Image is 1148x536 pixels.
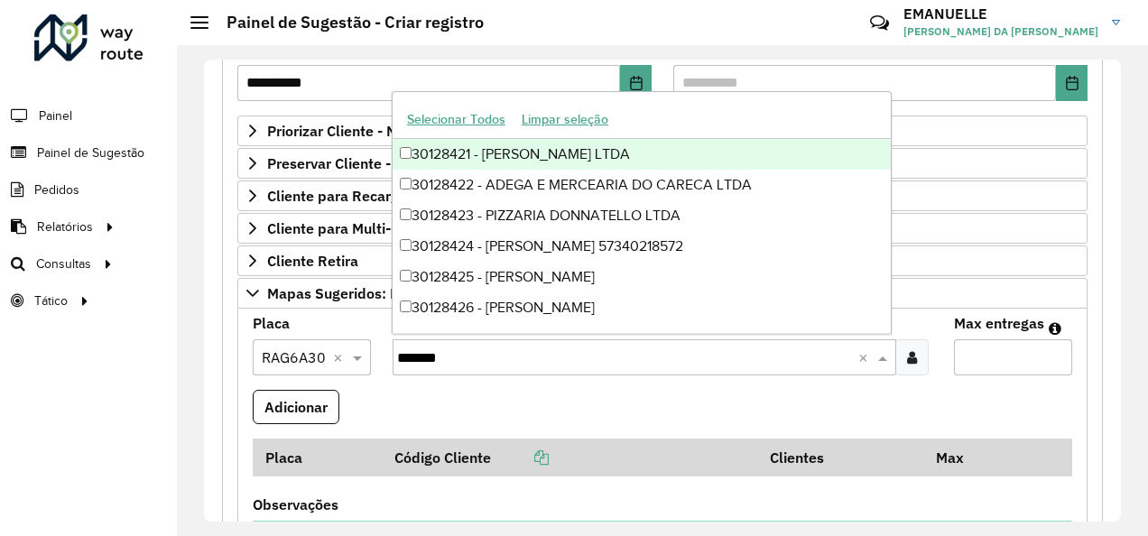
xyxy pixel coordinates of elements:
[267,254,358,268] span: Cliente Retira
[39,106,72,125] span: Painel
[758,439,923,476] th: Clientes
[393,170,891,200] div: 30128422 - ADEGA E MERCEARIA DO CARECA LTDA
[333,347,348,368] span: Clear all
[253,390,339,424] button: Adicionar
[903,5,1098,23] h3: EMANUELLE
[237,245,1088,276] a: Cliente Retira
[393,139,891,170] div: 30128421 - [PERSON_NAME] LTDA
[1049,321,1061,336] em: Máximo de clientes que serão colocados na mesma rota com os clientes informados
[491,448,549,467] a: Copiar
[903,23,1098,40] span: [PERSON_NAME] DA [PERSON_NAME]
[399,106,514,134] button: Selecionar Todos
[393,200,891,231] div: 30128423 - PIZZARIA DONNATELLO LTDA
[253,494,338,515] label: Observações
[37,143,144,162] span: Painel de Sugestão
[37,217,93,236] span: Relatórios
[36,254,91,273] span: Consultas
[858,347,874,368] span: Clear all
[393,292,891,323] div: 30128426 - [PERSON_NAME]
[393,231,891,262] div: 30128424 - [PERSON_NAME] 57340218572
[620,65,652,101] button: Choose Date
[954,312,1044,334] label: Max entregas
[923,439,995,476] th: Max
[237,116,1088,146] a: Priorizar Cliente - Não podem ficar no buffer
[392,91,892,334] ng-dropdown-panel: Options list
[253,312,290,334] label: Placa
[237,213,1088,244] a: Cliente para Multi-CDD/Internalização
[237,180,1088,211] a: Cliente para Recarga
[267,221,522,236] span: Cliente para Multi-CDD/Internalização
[267,156,634,171] span: Preservar Cliente - Devem ficar no buffer, não roteirizar
[253,439,382,476] th: Placa
[267,124,562,138] span: Priorizar Cliente - Não podem ficar no buffer
[208,13,484,32] h2: Painel de Sugestão - Criar registro
[514,106,616,134] button: Limpar seleção
[267,286,479,300] span: Mapas Sugeridos: Placa-Cliente
[860,4,899,42] a: Contato Rápido
[382,439,757,476] th: Código Cliente
[237,148,1088,179] a: Preservar Cliente - Devem ficar no buffer, não roteirizar
[267,189,407,203] span: Cliente para Recarga
[34,180,79,199] span: Pedidos
[393,262,891,292] div: 30128425 - [PERSON_NAME]
[34,291,68,310] span: Tático
[1056,65,1088,101] button: Choose Date
[237,278,1088,309] a: Mapas Sugeridos: Placa-Cliente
